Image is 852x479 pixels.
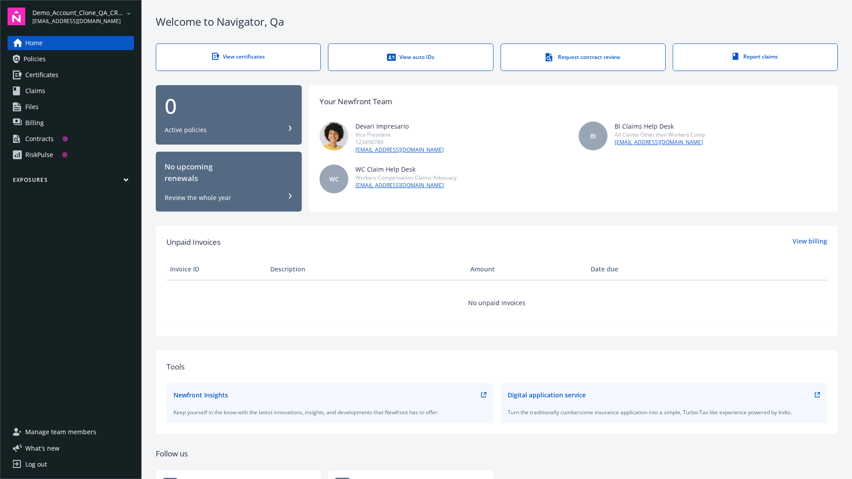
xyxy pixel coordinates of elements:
[355,131,444,138] div: Vice President
[25,457,47,471] div: Log out
[793,236,827,248] a: View billing
[165,161,293,185] div: No upcoming renewals
[156,14,838,29] div: Welcome to Navigator , Qa
[615,122,705,131] div: BI Claims Help Desk
[156,43,321,71] a: View certificates
[32,8,123,17] span: Demo_Account_Clone_QA_CR_Tests_Prospect
[615,131,705,138] div: All Claims Other than Workers Comp
[328,43,493,71] a: View auto IDs
[156,448,838,459] div: Follow us
[32,8,134,25] button: Demo_Account_Clone_QA_CR_Tests_Prospect[EMAIL_ADDRESS][DOMAIN_NAME]arrowDropDown
[355,181,457,189] a: [EMAIL_ADDRESS][DOMAIN_NAME]
[8,8,25,25] img: navigator-logo.svg
[24,52,46,66] span: Policies
[8,148,134,162] a: RiskPulse
[25,36,43,50] span: Home
[319,122,348,150] img: photo
[508,408,820,416] div: Turn the traditionally cumbersome insurance application into a simple, Turbo-Tax like experience ...
[165,95,293,117] div: 0
[174,408,486,416] div: Keep yourself in the know with the latest innovations, insights, and developments that Newfront h...
[25,148,53,162] div: RiskPulse
[166,259,267,280] th: Invoice ID
[165,193,231,202] div: Review the whole year
[587,259,687,280] th: Date due
[508,390,586,400] div: Digital application service
[8,425,134,439] a: Manage team members
[25,444,59,453] span: What ' s new
[166,236,221,248] span: Unpaid Invoices
[166,280,827,325] td: No unpaid invoices
[615,138,705,146] a: [EMAIL_ADDRESS][DOMAIN_NAME]
[8,84,134,98] a: Claims
[123,8,134,19] a: arrowDropDown
[590,131,596,141] span: BI
[25,132,54,146] div: Contracts
[267,259,467,280] th: Description
[8,444,74,453] button: What's new
[32,17,123,25] span: [EMAIL_ADDRESS][DOMAIN_NAME]
[467,259,587,280] th: Amount
[25,425,96,439] span: Manage team members
[174,390,228,400] div: Newfront Insights
[346,53,475,62] div: View auto IDs
[8,132,134,146] a: Contracts
[166,361,827,373] div: Tools
[25,116,44,130] span: Billing
[355,138,444,146] div: 123456789
[25,68,59,82] span: Certificates
[319,96,392,107] div: Your Newfront Team
[355,146,444,154] a: [EMAIL_ADDRESS][DOMAIN_NAME]
[519,53,647,62] div: Request contract review
[8,68,134,82] a: Certificates
[673,43,838,71] a: Report claims
[501,43,666,71] a: Request contract review
[8,100,134,114] a: Files
[8,52,134,66] a: Policies
[8,36,134,50] a: Home
[8,176,134,187] button: Exposures
[25,84,45,98] span: Claims
[329,174,339,184] span: WC
[355,174,457,181] div: Workers Compensation Claims Advocacy
[691,53,820,60] div: Report claims
[355,165,457,174] div: WC Claim Help Desk
[156,85,302,145] button: 0Active policies
[156,152,302,212] button: No upcomingrenewalsReview the whole year
[8,116,134,130] a: Billing
[174,53,303,60] div: View certificates
[25,100,39,114] span: Files
[355,122,444,131] div: Devari Impresario
[165,126,207,134] div: Active policies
